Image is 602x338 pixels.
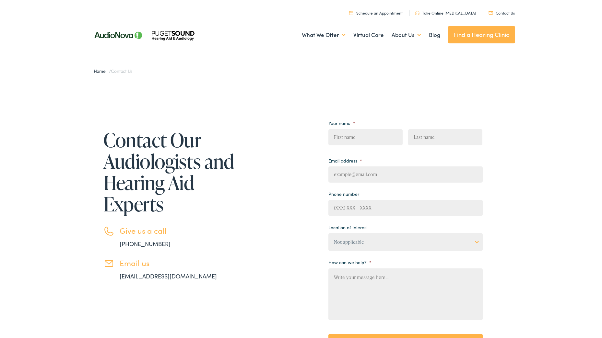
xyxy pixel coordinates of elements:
[415,11,419,15] img: utility icon
[120,226,236,235] h3: Give us a call
[328,166,483,183] input: example@email.com
[328,129,403,145] input: First name
[349,11,353,15] img: utility icon
[429,23,440,47] a: Blog
[94,68,133,74] span: /
[415,10,476,16] a: Take Online [MEDICAL_DATA]
[448,26,515,43] a: Find a Hearing Clinic
[120,258,236,268] h3: Email us
[328,259,372,265] label: How can we help?
[328,120,355,126] label: Your name
[489,10,515,16] a: Contact Us
[392,23,421,47] a: About Us
[349,10,403,16] a: Schedule an Appointment
[103,129,236,215] h1: Contact Our Audiologists and Hearing Aid Experts
[328,200,483,216] input: (XXX) XXX - XXXX
[328,224,368,230] label: Location of Interest
[120,272,217,280] a: [EMAIL_ADDRESS][DOMAIN_NAME]
[302,23,346,47] a: What We Offer
[328,158,362,163] label: Email address
[111,68,132,74] span: Contact Us
[328,191,359,197] label: Phone number
[120,240,171,248] a: [PHONE_NUMBER]
[408,129,482,145] input: Last name
[353,23,384,47] a: Virtual Care
[94,68,109,74] a: Home
[489,11,493,15] img: utility icon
